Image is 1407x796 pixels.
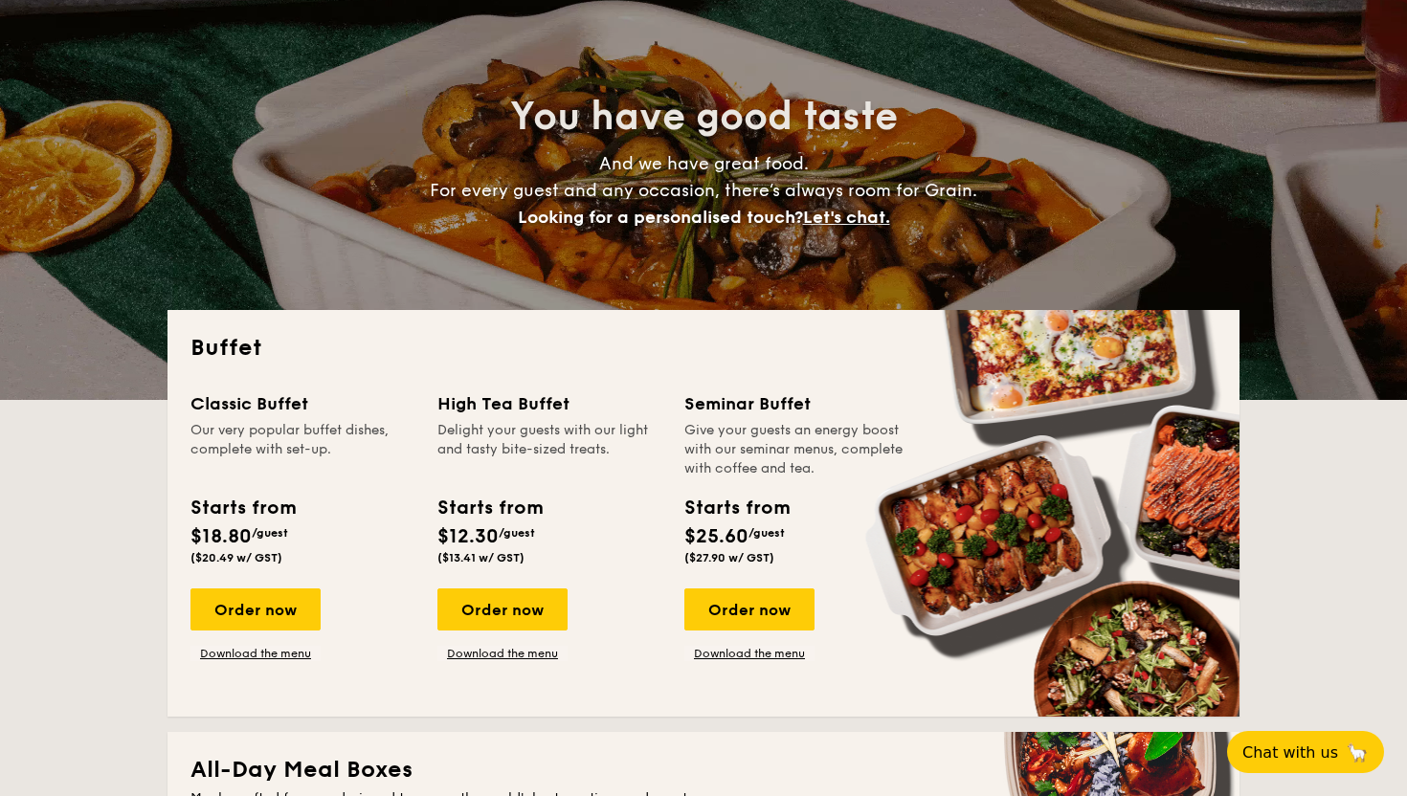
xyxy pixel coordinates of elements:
[684,421,908,478] div: Give your guests an energy boost with our seminar menus, complete with coffee and tea.
[190,646,321,661] a: Download the menu
[803,207,890,228] span: Let's chat.
[510,94,898,140] span: You have good taste
[518,207,803,228] span: Looking for a personalised touch?
[437,551,525,564] span: ($13.41 w/ GST)
[437,646,568,661] a: Download the menu
[684,525,748,548] span: $25.60
[190,421,414,478] div: Our very popular buffet dishes, complete with set-up.
[437,525,499,548] span: $12.30
[437,421,661,478] div: Delight your guests with our light and tasty bite-sized treats.
[190,333,1217,364] h2: Buffet
[190,494,295,522] div: Starts from
[1346,741,1369,763] span: 🦙
[684,646,815,661] a: Download the menu
[1242,743,1338,762] span: Chat with us
[748,526,785,540] span: /guest
[190,755,1217,785] h2: All-Day Meal Boxes
[684,390,908,417] div: Seminar Buffet
[190,525,252,548] span: $18.80
[430,153,977,228] span: And we have great food. For every guest and any occasion, there’s always room for Grain.
[190,588,321,630] div: Order now
[437,494,542,522] div: Starts from
[252,526,288,540] span: /guest
[499,526,535,540] span: /guest
[190,551,282,564] span: ($20.49 w/ GST)
[437,588,568,630] div: Order now
[437,390,661,417] div: High Tea Buffet
[684,494,789,522] div: Starts from
[684,551,774,564] span: ($27.90 w/ GST)
[1227,731,1384,773] button: Chat with us🦙
[684,588,815,630] div: Order now
[190,390,414,417] div: Classic Buffet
